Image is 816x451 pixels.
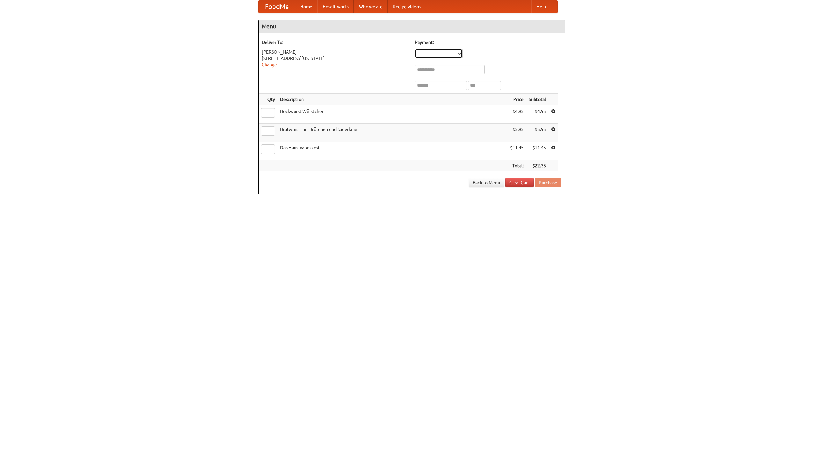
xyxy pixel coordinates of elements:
[526,94,549,105] th: Subtotal
[505,178,534,187] a: Clear Cart
[507,142,526,160] td: $11.45
[415,39,561,46] h5: Payment:
[262,55,408,62] div: [STREET_ADDRESS][US_STATE]
[278,94,507,105] th: Description
[535,178,561,187] button: Purchase
[354,0,388,13] a: Who we are
[262,62,277,67] a: Change
[507,160,526,172] th: Total:
[531,0,551,13] a: Help
[526,124,549,142] td: $5.95
[259,94,278,105] th: Qty
[262,39,408,46] h5: Deliver To:
[526,160,549,172] th: $22.35
[278,124,507,142] td: Bratwurst mit Brötchen und Sauerkraut
[507,105,526,124] td: $4.95
[526,105,549,124] td: $4.95
[278,105,507,124] td: Bockwurst Würstchen
[507,124,526,142] td: $5.95
[259,0,295,13] a: FoodMe
[259,20,565,33] h4: Menu
[262,49,408,55] div: [PERSON_NAME]
[278,142,507,160] td: Das Hausmannskost
[388,0,426,13] a: Recipe videos
[507,94,526,105] th: Price
[317,0,354,13] a: How it works
[295,0,317,13] a: Home
[526,142,549,160] td: $11.45
[469,178,504,187] a: Back to Menu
